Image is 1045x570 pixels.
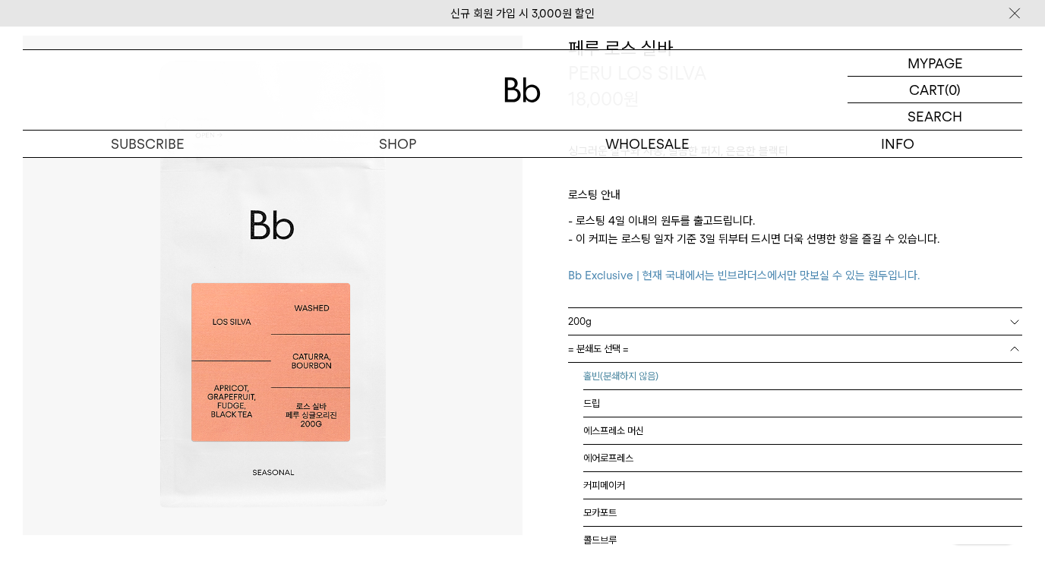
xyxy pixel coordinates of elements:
a: 신규 회원 가입 시 3,000원 할인 [450,7,595,20]
p: ㅤ [568,168,1022,186]
p: (0) [945,77,961,102]
span: 200g [568,308,592,335]
li: 에어로프레스 [583,445,1022,472]
a: SUBSCRIBE [23,131,273,157]
p: INFO [772,131,1022,157]
a: MYPAGE [848,50,1022,77]
p: 로스팅 안내 [568,186,1022,212]
li: 콜드브루 [583,527,1022,554]
p: WHOLESALE [522,131,772,157]
li: 홀빈(분쇄하지 않음) [583,363,1022,390]
span: Bb Exclusive | 현재 국내에서는 빈브라더스에서만 맛보실 수 있는 원두입니다. [568,269,920,282]
li: 모카포트 [583,499,1022,527]
p: MYPAGE [908,50,963,76]
p: - 로스팅 4일 이내의 원두를 출고드립니다. - 이 커피는 로스팅 일자 기준 3일 뒤부터 드시면 더욱 선명한 향을 즐길 수 있습니다. [568,212,1022,285]
li: 드립 [583,390,1022,417]
a: SHOP [273,131,522,157]
img: 로고 [504,77,541,102]
p: CART [909,77,945,102]
li: 커피메이커 [583,472,1022,499]
img: 페루 로스 실바 [23,36,522,535]
span: = 분쇄도 선택 = [568,335,629,362]
a: CART (0) [848,77,1022,103]
p: SEARCH [908,103,962,130]
li: 에스프레소 머신 [583,417,1022,445]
